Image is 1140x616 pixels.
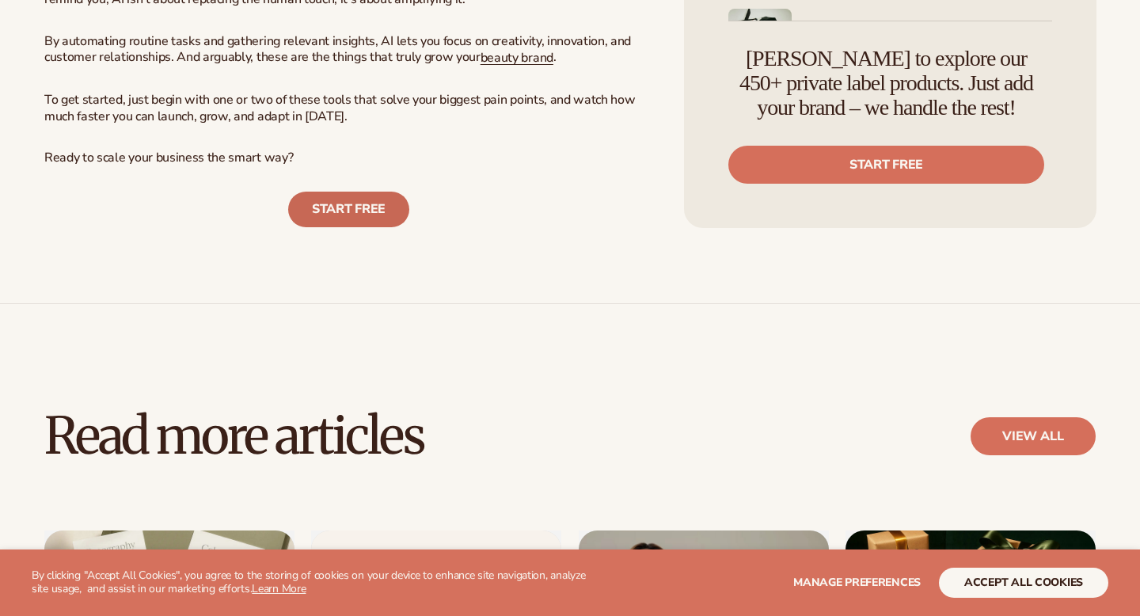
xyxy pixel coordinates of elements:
a: view all [971,417,1096,455]
span: . [553,48,557,66]
button: Manage preferences [793,568,921,598]
span: Ready to scale your business the smart way? [44,149,293,166]
a: Learn More [252,581,306,596]
h2: Read more articles [44,409,423,462]
img: Shopify Image 9 [728,9,792,72]
button: accept all cookies [939,568,1108,598]
p: By clicking "Accept All Cookies", you agree to the storing of cookies on your device to enhance s... [32,569,595,596]
a: Shopify Image 9 Marketing your beauty and wellness brand 101 [728,9,1052,72]
span: To get started, just begin with one or two of these tools that solve your biggest pain points, an... [44,91,635,125]
a: beauty brand [481,49,553,67]
h4: [PERSON_NAME] to explore our 450+ private label products. Just add your brand – we handle the rest! [728,47,1044,120]
a: START FREE [288,192,409,227]
a: Start free [728,145,1044,183]
span: By automating routine tasks and gathering relevant insights, AI lets you focus on creativity, inn... [44,32,631,67]
span: Manage preferences [793,575,921,590]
